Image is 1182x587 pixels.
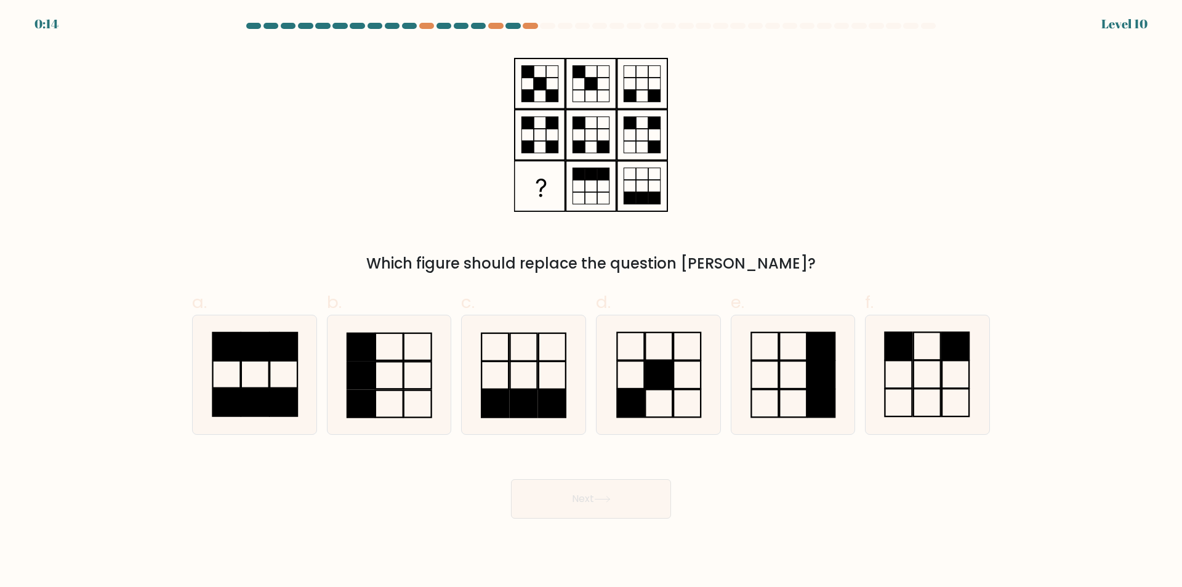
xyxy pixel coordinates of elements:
[865,290,874,314] span: f.
[192,290,207,314] span: a.
[731,290,744,314] span: e.
[34,15,58,33] div: 0:14
[511,479,671,519] button: Next
[461,290,475,314] span: c.
[596,290,611,314] span: d.
[327,290,342,314] span: b.
[199,253,983,275] div: Which figure should replace the question [PERSON_NAME]?
[1101,15,1148,33] div: Level 10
